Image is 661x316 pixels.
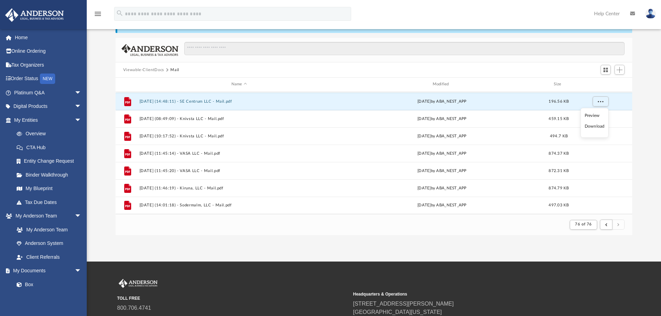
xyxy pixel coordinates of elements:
button: Switch to Grid View [601,65,611,75]
button: [DATE] (14:48:11) - SE Centrum LLC - Mail.pdf [139,99,339,104]
a: My Documentsarrow_drop_down [5,264,88,278]
img: Anderson Advisors Platinum Portal [117,279,159,288]
li: Preview [585,112,605,119]
a: My Entitiesarrow_drop_down [5,113,92,127]
span: [DATE] [417,151,431,155]
a: Digital Productsarrow_drop_down [5,100,92,113]
button: [DATE] (11:45:14) - VASA LLC - Mail.pdf [139,151,339,156]
span: arrow_drop_down [75,113,88,127]
span: 76 of 76 [575,222,592,226]
a: Client Referrals [10,250,88,264]
i: menu [94,10,102,18]
span: [DATE] [417,117,431,120]
span: [DATE] [417,203,431,207]
a: Home [5,31,92,44]
span: 196.56 KB [549,99,569,103]
a: My Anderson Team [10,223,85,237]
a: Tax Due Dates [10,195,92,209]
a: Anderson System [10,237,88,250]
button: [DATE] (14:01:18) - Sodermalm, LLC - Mail.pdf [139,203,339,207]
a: My Anderson Teamarrow_drop_down [5,209,88,223]
img: Anderson Advisors Platinum Portal [3,8,66,22]
span: arrow_drop_down [75,264,88,278]
i: search [116,9,124,17]
div: [DATE] by ABA_NEST_APP [342,98,542,104]
button: [DATE] (11:45:20) - VASA LLC - Mail.pdf [139,169,339,173]
a: CTA Hub [10,140,92,154]
div: by ABA_NEST_APP [342,150,542,156]
button: [DATE] (10:17:52) - Knivsta LLC - Mail.pdf [139,134,339,138]
span: [DATE] [417,134,431,138]
div: NEW [40,74,55,84]
ul: More options [581,108,609,138]
div: Name [139,81,339,87]
a: [STREET_ADDRESS][PERSON_NAME] [353,301,454,307]
span: 874.79 KB [549,186,569,190]
span: 459.15 KB [549,117,569,120]
a: Tax Organizers [5,58,92,72]
a: Box [10,277,85,291]
div: by ABA_NEST_APP [342,168,542,174]
span: 494.7 KB [550,134,568,138]
div: Size [545,81,573,87]
span: [DATE] [417,169,431,172]
div: by ABA_NEST_APP [342,185,542,191]
button: [DATE] (11:46:19) - Kiruna, LLC - Mail.pdf [139,186,339,190]
span: arrow_drop_down [75,100,88,114]
span: arrow_drop_down [75,209,88,223]
button: Mail [170,67,179,73]
img: User Pic [645,9,656,19]
button: 76 of 76 [570,220,597,230]
div: by ABA_NEST_APP [342,133,542,139]
a: Meeting Minutes [10,291,88,305]
div: by ABA_NEST_APP [342,202,542,208]
a: menu [94,13,102,18]
a: Overview [10,127,92,141]
span: 874.37 KB [549,151,569,155]
input: Search files and folders [184,42,625,55]
div: Modified [342,81,542,87]
a: Entity Change Request [10,154,92,168]
div: id [119,81,136,87]
a: Platinum Q&Aarrow_drop_down [5,86,92,100]
span: arrow_drop_down [75,86,88,100]
button: [DATE] (08:49:09) - Knivsta LLC - Mail.pdf [139,117,339,121]
small: TOLL FREE [117,295,348,301]
span: [DATE] [417,186,431,190]
span: 497.03 KB [549,203,569,207]
a: Order StatusNEW [5,72,92,86]
a: My Blueprint [10,182,88,196]
div: id [576,81,624,87]
span: 872.31 KB [549,169,569,172]
div: by ABA_NEST_APP [342,116,542,122]
a: [GEOGRAPHIC_DATA][US_STATE] [353,309,442,315]
button: More options [592,96,608,106]
a: Online Ordering [5,44,92,58]
li: Download [585,123,605,130]
a: Binder Walkthrough [10,168,92,182]
button: Add [615,65,625,75]
div: grid [116,92,633,214]
button: Viewable-ClientDocs [123,67,164,73]
small: Headquarters & Operations [353,291,584,297]
a: 800.706.4741 [117,305,151,311]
